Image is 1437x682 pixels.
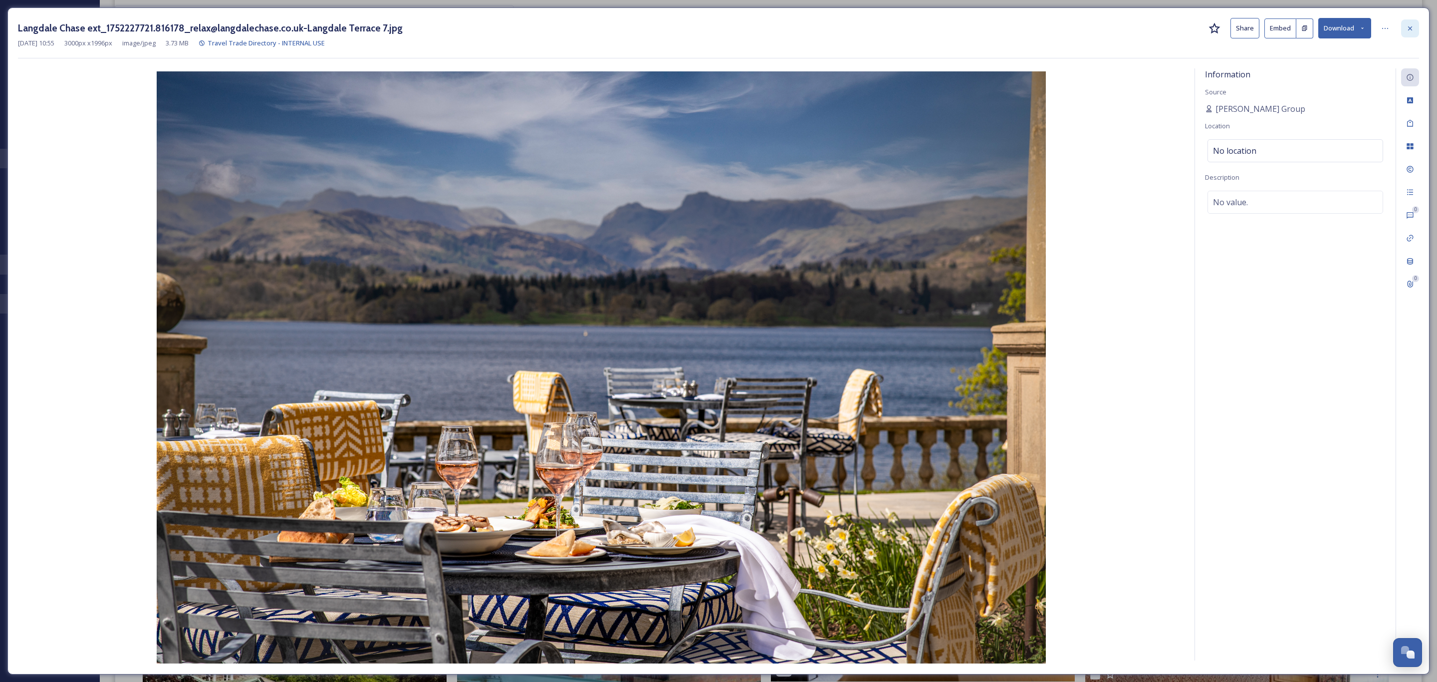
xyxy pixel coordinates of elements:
button: Share [1230,18,1259,38]
span: Information [1205,69,1250,80]
img: relax%40langdalechase.co.uk-Langdale%20Terrace%207.jpg [18,71,1185,664]
button: Open Chat [1393,638,1422,667]
div: 0 [1412,206,1419,213]
span: Travel Trade Directory - INTERNAL USE [208,38,325,47]
span: [DATE] 10:55 [18,38,54,48]
span: Source [1205,87,1226,96]
span: 3.73 MB [166,38,189,48]
button: Embed [1264,18,1296,38]
span: No value. [1213,196,1248,208]
span: [PERSON_NAME] Group [1215,103,1305,115]
span: No location [1213,145,1256,157]
span: Location [1205,121,1230,130]
div: 0 [1412,275,1419,282]
span: Description [1205,173,1239,182]
span: 3000 px x 1996 px [64,38,112,48]
h3: Langdale Chase ext_1752227721.816178_relax@langdalechase.co.uk-Langdale Terrace 7.jpg [18,21,403,35]
span: image/jpeg [122,38,156,48]
button: Download [1318,18,1371,38]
